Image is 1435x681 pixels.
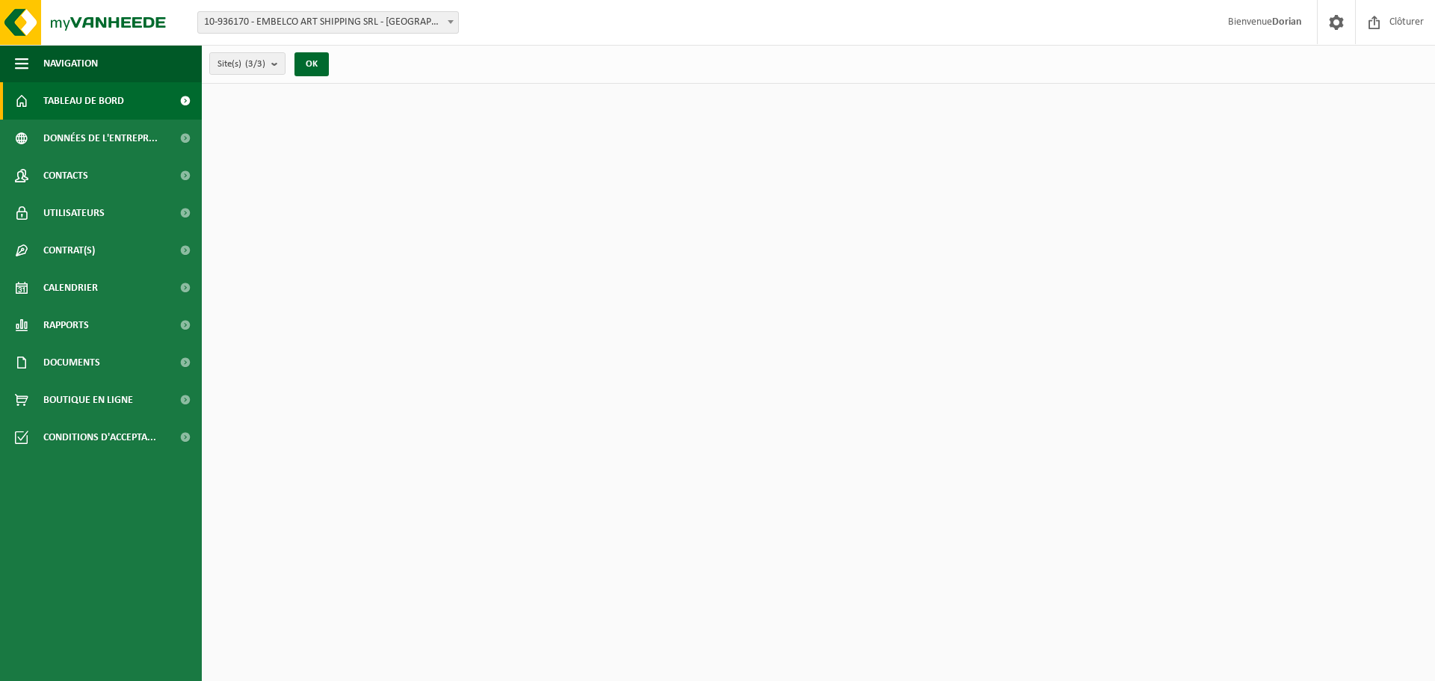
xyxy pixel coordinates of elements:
[43,344,100,381] span: Documents
[43,157,88,194] span: Contacts
[43,381,133,419] span: Boutique en ligne
[209,52,286,75] button: Site(s)(3/3)
[43,194,105,232] span: Utilisateurs
[197,11,459,34] span: 10-936170 - EMBELCO ART SHIPPING SRL - ETTERBEEK
[198,12,458,33] span: 10-936170 - EMBELCO ART SHIPPING SRL - ETTERBEEK
[217,53,265,76] span: Site(s)
[43,419,156,456] span: Conditions d'accepta...
[43,82,124,120] span: Tableau de bord
[294,52,329,76] button: OK
[245,59,265,69] count: (3/3)
[43,232,95,269] span: Contrat(s)
[43,306,89,344] span: Rapports
[43,269,98,306] span: Calendrier
[43,120,158,157] span: Données de l'entrepr...
[1272,16,1302,28] strong: Dorian
[43,45,98,82] span: Navigation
